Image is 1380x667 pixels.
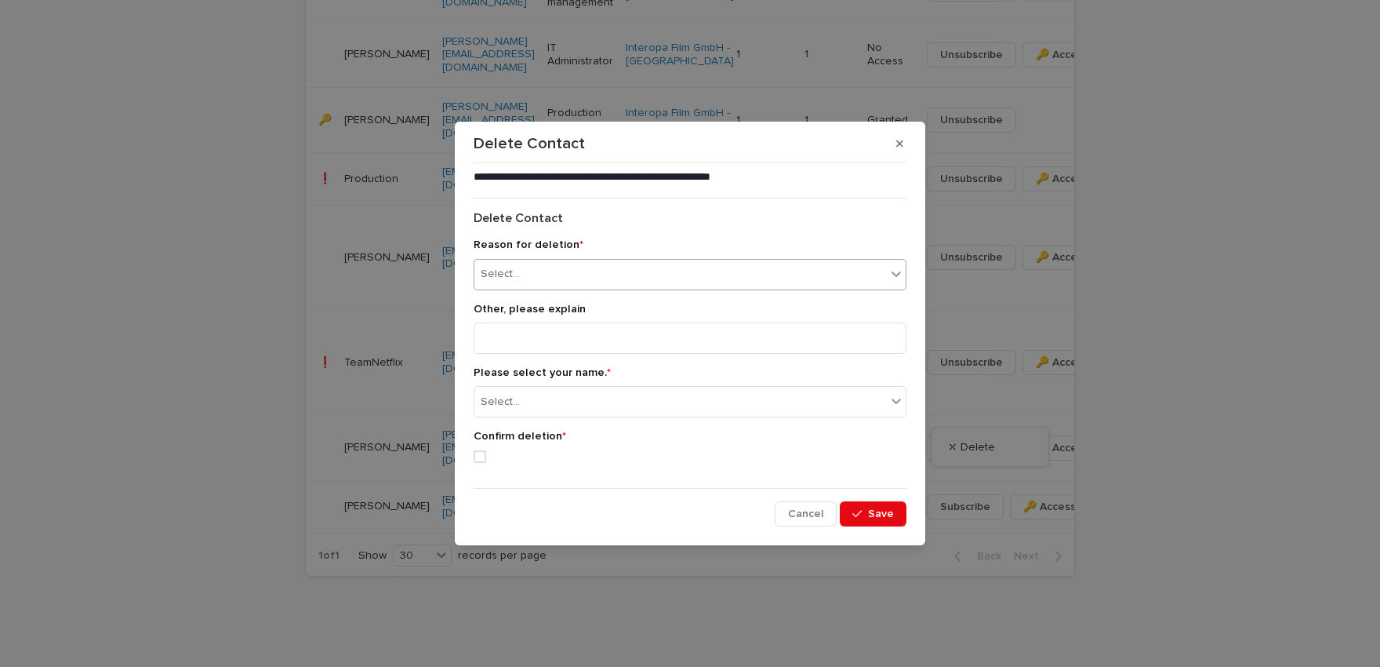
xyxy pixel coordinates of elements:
[868,508,894,519] span: Save
[474,304,586,315] span: Other, please explain
[481,266,520,282] div: Select...
[481,394,520,410] div: Select...
[788,508,823,519] span: Cancel
[474,134,585,153] p: Delete Contact
[474,239,583,250] span: Reason for deletion
[474,211,906,226] h2: Delete Contact
[775,501,837,527] button: Cancel
[474,367,611,378] span: Please select your name.
[840,501,906,527] button: Save
[474,431,566,442] span: Confirm deletion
